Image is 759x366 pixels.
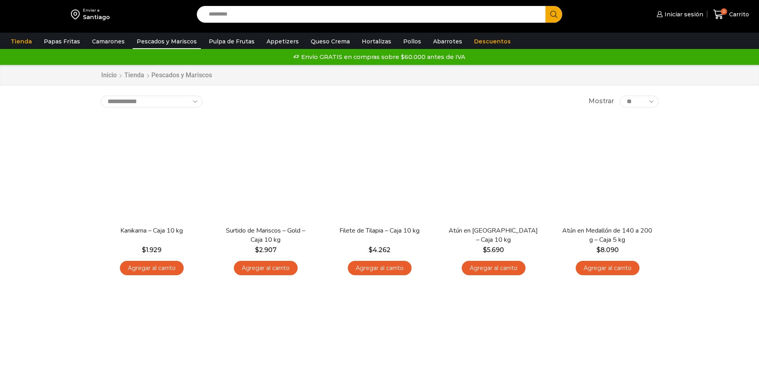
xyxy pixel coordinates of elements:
[462,261,526,276] a: Agregar al carrito: “Atún en Trozos - Caja 10 kg”
[307,34,354,49] a: Queso Crema
[399,34,425,49] a: Pollos
[101,71,212,80] nav: Breadcrumb
[588,97,614,106] span: Mostrar
[133,34,201,49] a: Pescados y Mariscos
[727,10,749,18] span: Carrito
[429,34,466,49] a: Abarrotes
[483,246,504,254] bdi: 5.690
[596,246,619,254] bdi: 8.090
[7,34,36,49] a: Tienda
[106,226,197,235] a: Kanikama – Caja 10 kg
[101,71,117,80] a: Inicio
[655,6,703,22] a: Iniciar sesión
[40,34,84,49] a: Papas Fritas
[263,34,303,49] a: Appetizers
[255,246,259,254] span: $
[101,96,202,108] select: Pedido de la tienda
[255,246,277,254] bdi: 2.907
[369,246,390,254] bdi: 4.262
[576,261,639,276] a: Agregar al carrito: “Atún en Medallón de 140 a 200 g - Caja 5 kg”
[151,71,212,79] h1: Pescados y Mariscos
[88,34,129,49] a: Camarones
[234,261,298,276] a: Agregar al carrito: “Surtido de Mariscos - Gold - Caja 10 kg”
[71,8,83,21] img: address-field-icon.svg
[124,71,145,80] a: Tienda
[205,34,259,49] a: Pulpa de Frutas
[369,246,373,254] span: $
[711,5,751,24] a: 0 Carrito
[663,10,703,18] span: Iniciar sesión
[348,261,412,276] a: Agregar al carrito: “Filete de Tilapia - Caja 10 kg”
[561,226,653,245] a: Atún en Medallón de 140 a 200 g – Caja 5 kg
[142,246,146,254] span: $
[333,226,425,235] a: Filete de Tilapia – Caja 10 kg
[358,34,395,49] a: Hortalizas
[596,246,600,254] span: $
[447,226,539,245] a: Atún en [GEOGRAPHIC_DATA] – Caja 10 kg
[220,226,311,245] a: Surtido de Mariscos – Gold – Caja 10 kg
[470,34,515,49] a: Descuentos
[483,246,487,254] span: $
[83,13,110,21] div: Santiago
[545,6,562,23] button: Search button
[721,8,727,15] span: 0
[142,246,161,254] bdi: 1.929
[120,261,184,276] a: Agregar al carrito: “Kanikama – Caja 10 kg”
[83,8,110,13] div: Enviar a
